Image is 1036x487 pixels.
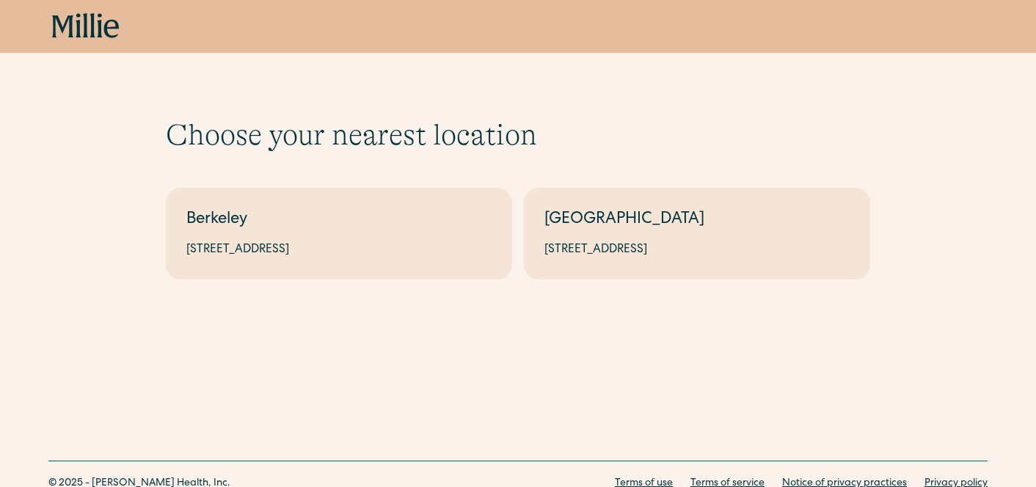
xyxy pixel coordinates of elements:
div: [STREET_ADDRESS] [186,241,492,259]
div: [STREET_ADDRESS] [544,241,850,259]
a: home [52,13,120,40]
a: Berkeley[STREET_ADDRESS] [166,188,512,279]
div: Berkeley [186,208,492,232]
a: [GEOGRAPHIC_DATA][STREET_ADDRESS] [524,188,870,279]
h1: Choose your nearest location [166,117,870,153]
div: [GEOGRAPHIC_DATA] [544,208,850,232]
